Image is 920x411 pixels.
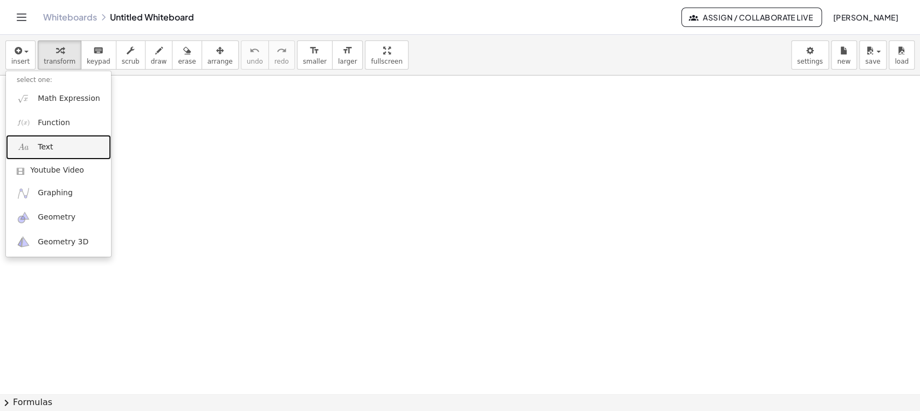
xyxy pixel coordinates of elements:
span: Geometry 3D [38,237,88,248]
span: Function [38,118,70,128]
a: Text [6,135,111,159]
span: load [895,58,909,65]
a: Graphing [6,181,111,206]
span: smaller [303,58,327,65]
span: save [865,58,880,65]
span: erase [178,58,196,65]
img: ggb-geometry.svg [17,211,30,224]
button: settings [791,40,829,70]
span: [PERSON_NAME] [833,12,898,22]
a: Math Expression [6,86,111,111]
img: Aa.png [17,140,30,154]
span: undo [247,58,263,65]
i: format_size [309,44,320,57]
button: [PERSON_NAME] [824,8,907,27]
button: fullscreen [365,40,408,70]
span: Math Expression [38,93,100,104]
button: save [859,40,887,70]
a: Geometry 3D [6,230,111,254]
span: draw [151,58,167,65]
i: keyboard [93,44,103,57]
button: format_sizesmaller [297,40,333,70]
a: Function [6,111,111,135]
button: keyboardkeypad [81,40,116,70]
button: scrub [116,40,146,70]
button: Assign / Collaborate Live [681,8,822,27]
img: sqrt_x.png [17,92,30,105]
button: arrange [202,40,239,70]
a: Whiteboards [43,12,97,23]
span: Assign / Collaborate Live [690,12,813,22]
span: Graphing [38,188,73,198]
span: settings [797,58,823,65]
button: Toggle navigation [13,9,30,26]
a: Youtube Video [6,160,111,181]
span: fullscreen [371,58,402,65]
img: f_x.png [17,116,30,129]
button: format_sizelarger [332,40,363,70]
i: format_size [342,44,352,57]
li: select one: [6,74,111,86]
span: arrange [207,58,233,65]
span: transform [44,58,75,65]
span: redo [274,58,289,65]
span: Text [38,142,53,153]
button: transform [38,40,81,70]
i: redo [276,44,287,57]
span: new [837,58,850,65]
button: undoundo [241,40,269,70]
a: Geometry [6,206,111,230]
span: Youtube Video [30,165,84,176]
img: ggb-graphing.svg [17,187,30,200]
button: erase [172,40,202,70]
button: load [889,40,915,70]
i: undo [250,44,260,57]
span: scrub [122,58,140,65]
span: insert [11,58,30,65]
button: new [831,40,857,70]
button: redoredo [268,40,295,70]
span: keypad [87,58,110,65]
span: larger [338,58,357,65]
span: Geometry [38,212,75,223]
button: insert [5,40,36,70]
button: draw [145,40,173,70]
img: ggb-3d.svg [17,235,30,249]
